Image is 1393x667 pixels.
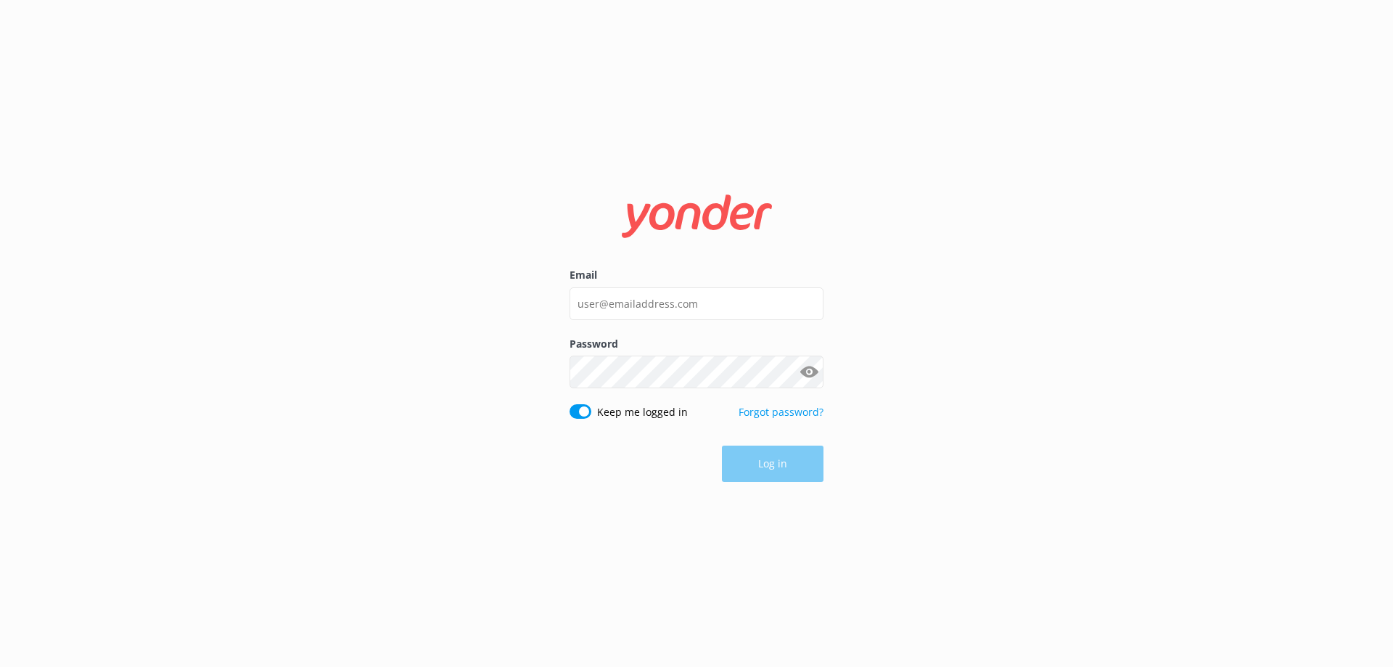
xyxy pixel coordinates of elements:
button: Show password [794,358,823,387]
label: Keep me logged in [597,404,688,420]
a: Forgot password? [739,405,823,419]
label: Email [570,267,823,283]
label: Password [570,336,823,352]
input: user@emailaddress.com [570,287,823,320]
